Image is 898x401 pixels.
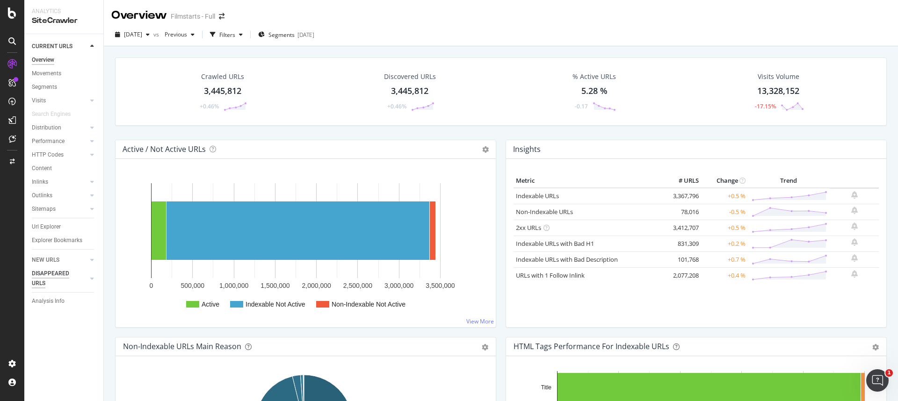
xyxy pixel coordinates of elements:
text: 500,000 [181,282,204,289]
i: Options [482,146,489,153]
div: Search Engines [32,109,71,119]
a: Indexable URLs with Bad Description [516,255,618,264]
div: -17.15% [755,102,776,110]
svg: A chart. [123,174,485,320]
a: Non-Indexable URLs [516,208,573,216]
a: View More [466,317,494,325]
span: Previous [161,30,187,38]
div: Sitemaps [32,204,56,214]
a: DISAPPEARED URLS [32,269,87,288]
div: 5.28 % [581,85,608,97]
div: % Active URLs [572,72,616,81]
div: Filters [219,31,235,39]
text: Indexable Not Active [246,301,305,308]
th: Metric [514,174,664,188]
div: bell-plus [851,222,858,230]
a: Inlinks [32,177,87,187]
a: HTTP Codes [32,150,87,160]
div: Explorer Bookmarks [32,236,82,245]
th: # URLS [664,174,701,188]
a: Visits [32,96,87,106]
div: bell-plus [851,207,858,214]
a: Sitemaps [32,204,87,214]
h4: Insights [513,143,541,156]
text: 1,500,000 [261,282,290,289]
td: 831,309 [664,236,701,251]
div: Outlinks [32,191,52,200]
span: 2025 Sep. 1st [124,30,142,38]
div: Analysis Info [32,296,65,306]
div: Content [32,164,52,173]
div: +0.46% [387,102,406,110]
div: Performance [32,136,65,146]
text: 2,000,000 [302,282,331,289]
text: 0 [150,282,153,289]
div: Crawled URLs [201,72,244,81]
a: Outlinks [32,191,87,200]
span: Segments [268,31,295,39]
a: Segments [32,82,97,92]
div: +0.46% [200,102,219,110]
span: vs [153,30,161,38]
div: gear [482,344,488,351]
a: Indexable URLs with Bad H1 [516,239,594,248]
div: HTTP Codes [32,150,64,160]
a: Movements [32,69,97,79]
div: 3,445,812 [391,85,428,97]
a: Url Explorer [32,222,97,232]
div: gear [872,344,879,351]
a: Analysis Info [32,296,97,306]
div: [DATE] [297,31,314,39]
text: Non-Indexable Not Active [332,301,406,308]
div: Url Explorer [32,222,61,232]
text: Title [541,384,552,391]
span: 1 [885,369,893,377]
text: 1,000,000 [219,282,248,289]
div: Overview [32,55,54,65]
div: SiteCrawler [32,15,96,26]
div: Inlinks [32,177,48,187]
text: 2,500,000 [343,282,372,289]
td: 101,768 [664,251,701,267]
a: Indexable URLs [516,192,559,200]
div: Overview [111,7,167,23]
td: 3,412,707 [664,220,701,236]
div: DISAPPEARED URLS [32,269,79,288]
td: +0.4 % [701,267,748,283]
a: Content [32,164,97,173]
a: CURRENT URLS [32,42,87,51]
div: bell-plus [851,238,858,246]
a: Overview [32,55,97,65]
div: 3,445,812 [204,85,241,97]
td: +0.7 % [701,251,748,267]
div: bell-plus [851,270,858,278]
td: 2,077,208 [664,267,701,283]
div: -0.17 [575,102,588,110]
a: 2xx URLs [516,223,541,232]
div: 13,328,152 [757,85,799,97]
a: URLs with 1 Follow Inlink [516,271,585,279]
div: Movements [32,69,61,79]
td: +0.5 % [701,188,748,204]
button: Previous [161,27,198,42]
div: CURRENT URLS [32,42,72,51]
td: -0.5 % [701,204,748,220]
div: Analytics [32,7,96,15]
div: Non-Indexable URLs Main Reason [123,342,241,351]
td: +0.5 % [701,220,748,236]
a: Explorer Bookmarks [32,236,97,245]
button: [DATE] [111,27,153,42]
text: 3,000,000 [384,282,413,289]
div: Filmstarts - Full [171,12,215,21]
th: Change [701,174,748,188]
button: Filters [206,27,246,42]
a: Search Engines [32,109,80,119]
div: Discovered URLs [384,72,436,81]
th: Trend [748,174,830,188]
a: NEW URLS [32,255,87,265]
div: Distribution [32,123,61,133]
h4: Active / Not Active URLs [123,143,206,156]
td: 3,367,796 [664,188,701,204]
div: bell-plus [851,191,858,199]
